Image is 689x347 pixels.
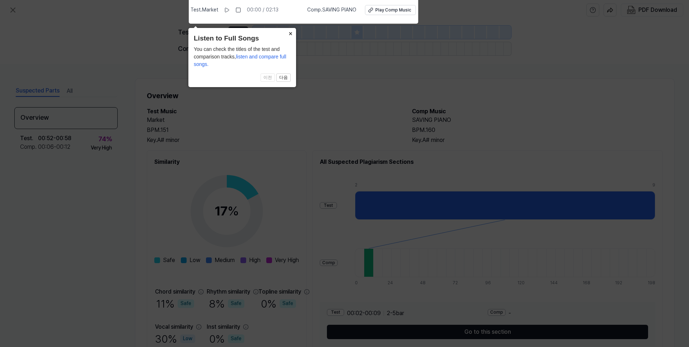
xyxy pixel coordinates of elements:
[194,54,286,67] span: listen and compare full songs.
[365,5,416,15] button: Play Comp Music
[375,7,411,13] div: Play Comp Music
[191,6,218,14] span: Test . Market
[194,46,291,68] div: You can check the titles of the test and comparison tracks,
[276,73,291,82] button: 다음
[194,33,291,44] header: Listen to Full Songs
[247,6,278,14] div: 00:00 / 02:13
[307,6,356,14] span: Comp . SAVING PIANO
[285,28,296,38] button: Close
